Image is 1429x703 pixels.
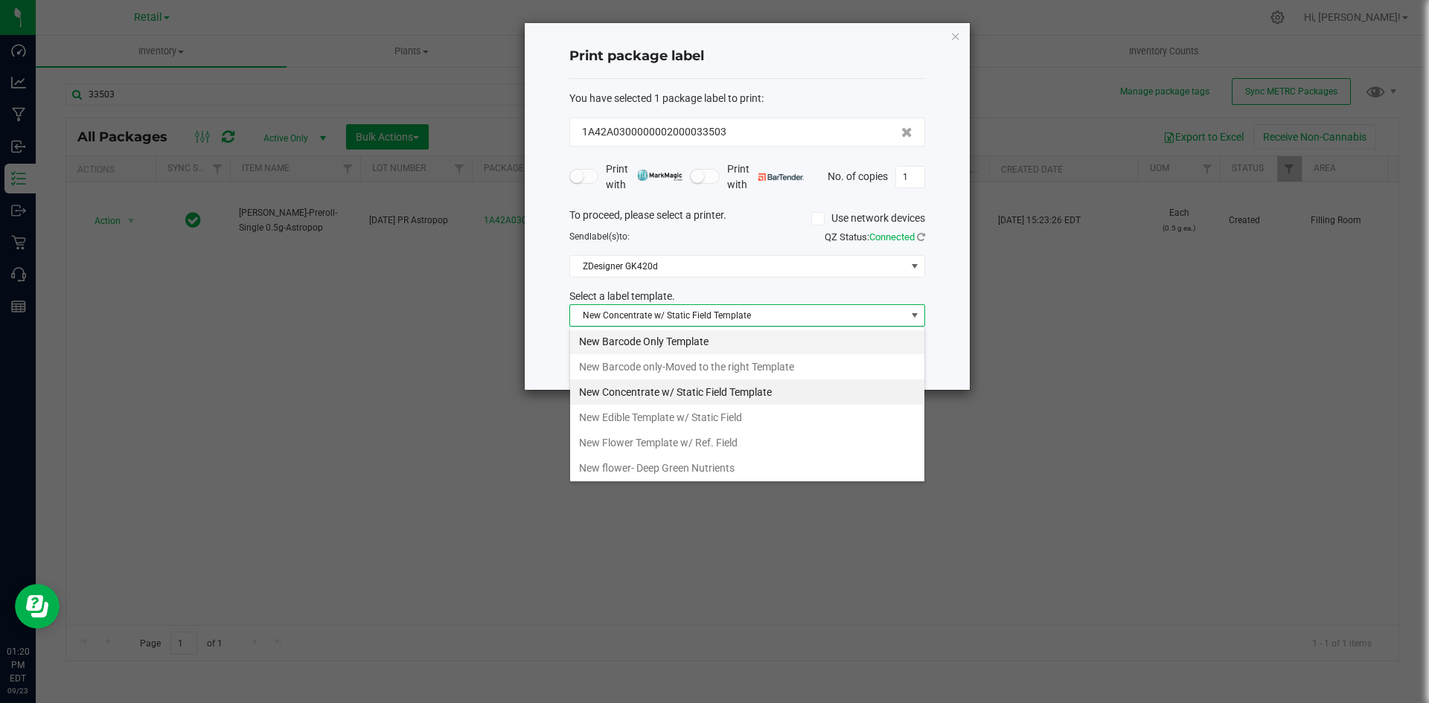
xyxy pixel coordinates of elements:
span: Print with [727,161,804,193]
span: QZ Status: [825,231,925,243]
li: New Concentrate w/ Static Field Template [570,379,924,405]
li: New flower- Deep Green Nutrients [570,455,924,481]
span: label(s) [589,231,619,242]
label: Use network devices [811,211,925,226]
span: Connected [869,231,915,243]
iframe: Resource center [15,584,60,629]
div: Select a label template. [558,289,936,304]
span: No. of copies [828,170,888,182]
li: New Flower Template w/ Ref. Field [570,430,924,455]
span: Send to: [569,231,630,242]
span: You have selected 1 package label to print [569,92,761,104]
li: New Edible Template w/ Static Field [570,405,924,430]
div: To proceed, please select a printer. [558,208,936,230]
span: ZDesigner GK420d [570,256,906,277]
li: New Barcode only-Moved to the right Template [570,354,924,379]
span: Print with [606,161,682,193]
div: : [569,91,925,106]
li: New Barcode Only Template [570,329,924,354]
span: 1A42A0300000002000033503 [582,124,726,140]
img: bartender.png [758,173,804,181]
span: New Concentrate w/ Static Field Template [570,305,906,326]
img: mark_magic_cybra.png [637,170,682,181]
h4: Print package label [569,47,925,66]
